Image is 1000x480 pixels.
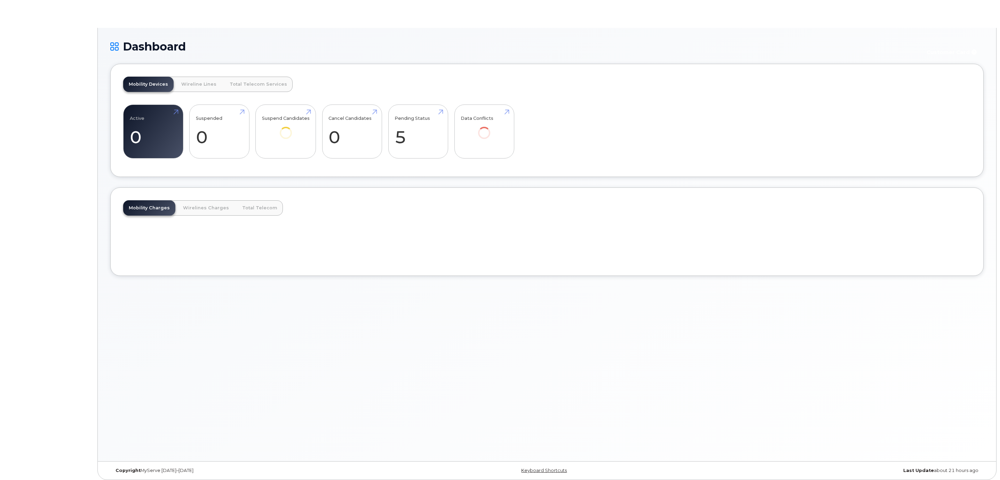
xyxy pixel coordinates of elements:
[123,200,175,216] a: Mobility Charges
[328,109,375,155] a: Cancel Candidates 0
[395,109,442,155] a: Pending Status 5
[123,77,174,92] a: Mobility Devices
[224,77,293,92] a: Total Telecom Services
[196,109,243,155] a: Suspended 0
[521,468,567,473] a: Keyboard Shortcuts
[262,109,310,149] a: Suspend Candidates
[116,468,141,473] strong: Copyright
[130,109,177,155] a: Active 0
[110,40,918,53] h1: Dashboard
[692,468,984,473] div: about 21 hours ago
[176,77,222,92] a: Wireline Lines
[110,468,402,473] div: MyServe [DATE]–[DATE]
[903,468,934,473] strong: Last Update
[461,109,508,149] a: Data Conflicts
[237,200,283,216] a: Total Telecom
[921,46,984,58] button: Customer Card
[177,200,235,216] a: Wirelines Charges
